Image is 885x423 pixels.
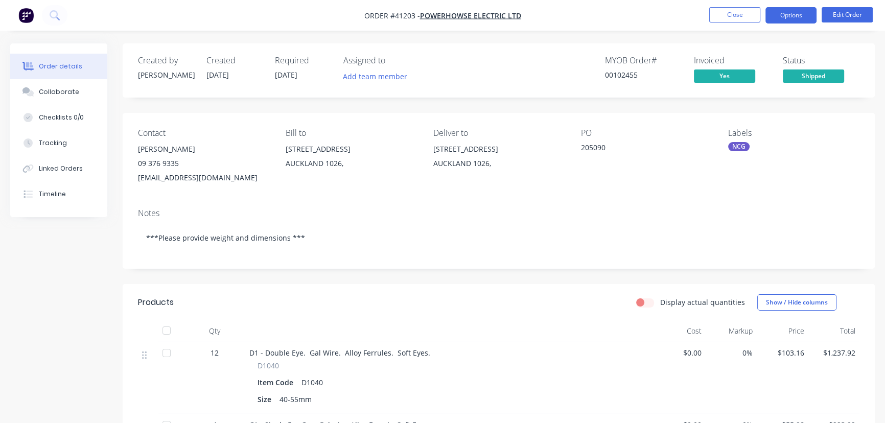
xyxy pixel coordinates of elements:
[39,190,66,199] div: Timeline
[757,321,808,341] div: Price
[10,79,107,105] button: Collaborate
[761,347,804,358] span: $103.16
[286,142,417,156] div: [STREET_ADDRESS]
[808,321,860,341] div: Total
[605,69,682,80] div: 00102455
[783,56,859,65] div: Status
[694,69,755,82] span: Yes
[275,70,297,80] span: [DATE]
[275,392,316,407] div: 40-55mm
[286,142,417,175] div: [STREET_ADDRESS]AUCKLAND 1026,
[138,296,174,309] div: Products
[822,7,873,22] button: Edit Order
[39,62,82,71] div: Order details
[783,69,844,85] button: Shipped
[39,138,67,148] div: Tracking
[211,347,219,358] span: 12
[812,347,856,358] span: $1,237.92
[138,171,269,185] div: [EMAIL_ADDRESS][DOMAIN_NAME]
[138,142,269,185] div: [PERSON_NAME]09 376 9335[EMAIL_ADDRESS][DOMAIN_NAME]
[580,142,708,156] div: 205090
[138,128,269,138] div: Contact
[654,321,706,341] div: Cost
[433,142,565,156] div: [STREET_ADDRESS]
[338,69,413,83] button: Add team member
[783,69,844,82] span: Shipped
[433,128,565,138] div: Deliver to
[605,56,682,65] div: MYOB Order #
[728,128,859,138] div: Labels
[39,164,83,173] div: Linked Orders
[138,142,269,156] div: [PERSON_NAME]
[364,11,420,20] span: Order #41203 -
[765,7,817,24] button: Options
[258,360,279,371] span: D1040
[138,208,859,218] div: Notes
[10,54,107,79] button: Order details
[757,294,836,311] button: Show / Hide columns
[249,348,430,358] span: D1 - Double Eye. Gal Wire. Alloy Ferrules. Soft Eyes.
[206,70,229,80] span: [DATE]
[10,130,107,156] button: Tracking
[10,181,107,207] button: Timeline
[138,156,269,171] div: 09 376 9335
[580,128,712,138] div: PO
[138,56,194,65] div: Created by
[694,56,771,65] div: Invoiced
[39,87,79,97] div: Collaborate
[138,69,194,80] div: [PERSON_NAME]
[710,347,753,358] span: 0%
[706,321,757,341] div: Markup
[343,56,446,65] div: Assigned to
[728,142,750,151] div: NCG
[258,392,275,407] div: Size
[433,156,565,171] div: AUCKLAND 1026,
[18,8,34,23] img: Factory
[10,105,107,130] button: Checklists 0/0
[658,347,702,358] span: $0.00
[206,56,263,65] div: Created
[39,113,84,122] div: Checklists 0/0
[286,128,417,138] div: Bill to
[10,156,107,181] button: Linked Orders
[433,142,565,175] div: [STREET_ADDRESS]AUCKLAND 1026,
[286,156,417,171] div: AUCKLAND 1026,
[660,297,745,308] label: Display actual quantities
[343,69,413,83] button: Add team member
[709,7,760,22] button: Close
[184,321,245,341] div: Qty
[138,222,859,253] div: ***Please provide weight and dimensions ***
[297,375,327,390] div: D1040
[275,56,331,65] div: Required
[258,375,297,390] div: Item Code
[420,11,521,20] a: POWERHOWSE ELECTRIC LTD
